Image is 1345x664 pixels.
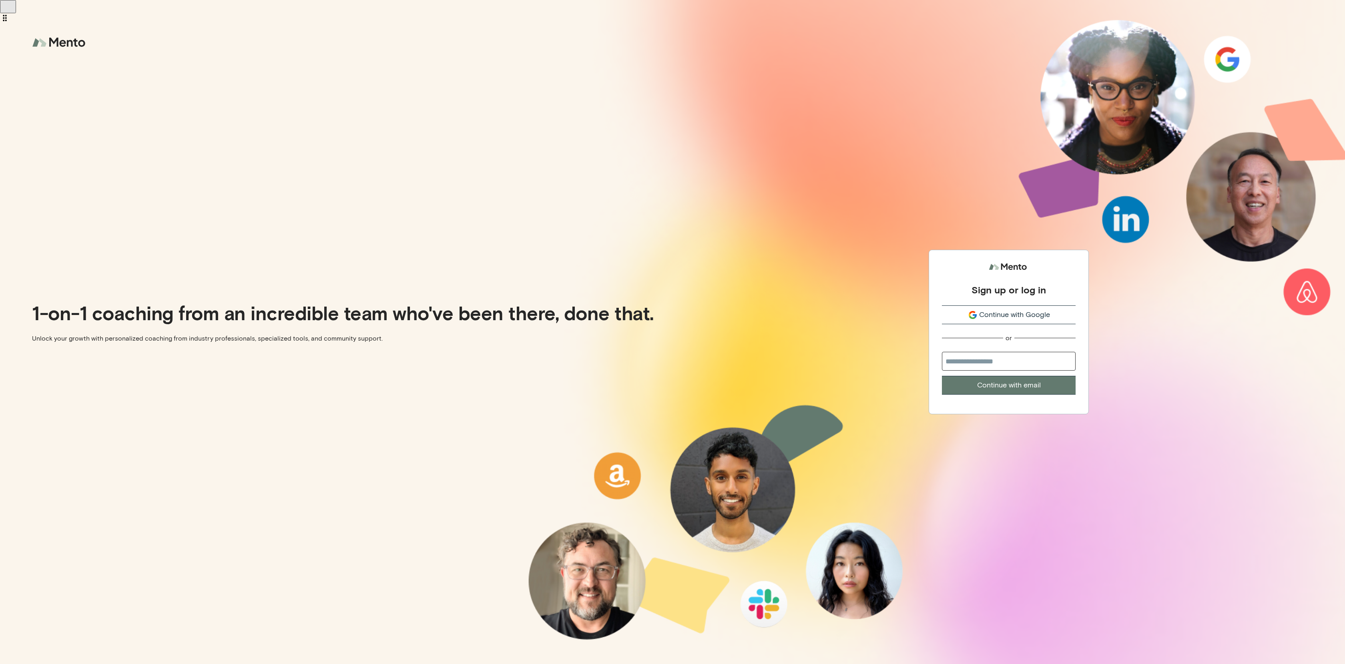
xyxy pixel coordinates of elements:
p: 1-on-1 coaching from an incredible team who've been there, done that. [32,301,666,324]
button: Continue with Google [942,305,1076,324]
div: or [1006,334,1012,342]
p: Unlock your growth with personalized coaching from industry professionals, specialized tools, and... [32,334,666,343]
img: logo [32,32,88,53]
div: Sign up or log in [972,284,1046,296]
button: Continue with email [942,376,1076,395]
span: Continue with Google [979,309,1050,320]
img: logo.svg [989,260,1029,275]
